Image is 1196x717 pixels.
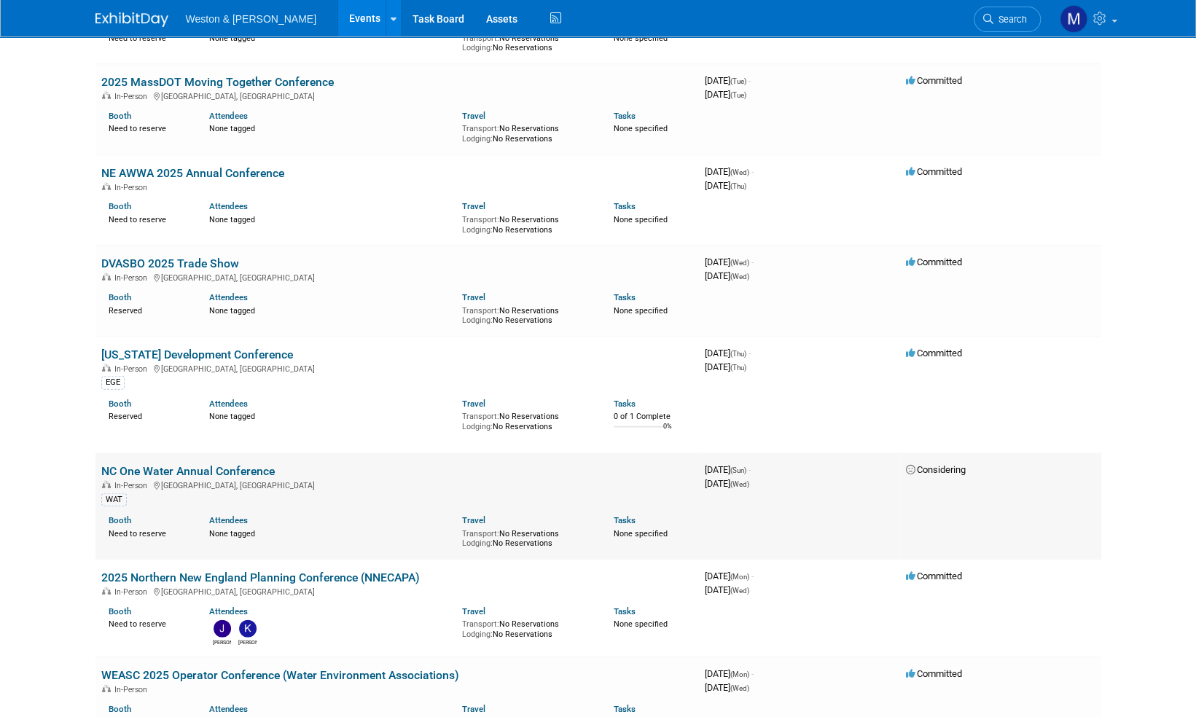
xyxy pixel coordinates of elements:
[614,529,668,538] span: None specified
[209,303,451,316] div: None tagged
[730,91,746,99] span: (Tue)
[102,587,111,595] img: In-Person Event
[906,571,962,581] span: Committed
[705,668,754,679] span: [DATE]
[462,529,499,538] span: Transport:
[209,526,451,539] div: None tagged
[993,14,1027,25] span: Search
[101,376,125,389] div: EGE
[209,409,451,422] div: None tagged
[705,361,746,372] span: [DATE]
[1060,5,1087,33] img: Mary Ann Trujillo
[114,183,152,192] span: In-Person
[101,585,693,597] div: [GEOGRAPHIC_DATA], [GEOGRAPHIC_DATA]
[109,526,188,539] div: Need to reserve
[101,571,420,584] a: 2025 Northern New England Planning Conference (NNECAPA)
[730,670,749,678] span: (Mon)
[614,201,636,211] a: Tasks
[705,464,751,475] span: [DATE]
[209,399,248,409] a: Attendees
[462,422,493,431] span: Lodging:
[109,515,131,525] a: Booth
[705,75,751,86] span: [DATE]
[462,34,499,43] span: Transport:
[114,481,152,490] span: In-Person
[462,412,499,421] span: Transport:
[705,584,749,595] span: [DATE]
[101,668,459,682] a: WEASC 2025 Operator Conference (Water Environment Associations)
[751,256,754,267] span: -
[114,364,152,374] span: In-Person
[101,493,127,506] div: WAT
[705,166,754,177] span: [DATE]
[462,409,592,431] div: No Reservations No Reservations
[614,619,668,629] span: None specified
[730,350,746,358] span: (Thu)
[102,273,111,281] img: In-Person Event
[209,212,451,225] div: None tagged
[614,215,668,224] span: None specified
[730,273,749,281] span: (Wed)
[614,292,636,302] a: Tasks
[101,271,693,283] div: [GEOGRAPHIC_DATA], [GEOGRAPHIC_DATA]
[730,466,746,474] span: (Sun)
[906,668,962,679] span: Committed
[114,685,152,694] span: In-Person
[109,606,131,616] a: Booth
[101,75,334,89] a: 2025 MassDOT Moving Together Conference
[705,571,754,581] span: [DATE]
[614,515,636,525] a: Tasks
[109,704,131,714] a: Booth
[214,620,231,638] img: Joanna Nadeau
[906,75,962,86] span: Committed
[705,682,749,693] span: [DATE]
[614,704,636,714] a: Tasks
[462,111,485,121] a: Travel
[614,606,636,616] a: Tasks
[209,201,248,211] a: Attendees
[101,166,284,180] a: NE AWWA 2025 Annual Conference
[109,292,131,302] a: Booth
[906,348,962,358] span: Committed
[102,685,111,692] img: In-Person Event
[102,92,111,99] img: In-Person Event
[462,704,485,714] a: Travel
[109,409,188,422] div: Reserved
[102,364,111,372] img: In-Person Event
[109,121,188,134] div: Need to reserve
[749,464,751,475] span: -
[614,412,693,422] div: 0 of 1 Complete
[101,256,239,270] a: DVASBO 2025 Trade Show
[462,31,592,53] div: No Reservations No Reservations
[186,13,316,25] span: Weston & [PERSON_NAME]
[109,212,188,225] div: Need to reserve
[101,464,275,478] a: NC One Water Annual Conference
[751,166,754,177] span: -
[462,201,485,211] a: Travel
[462,606,485,616] a: Travel
[102,183,111,190] img: In-Person Event
[462,630,493,639] span: Lodging:
[114,92,152,101] span: In-Person
[462,124,499,133] span: Transport:
[730,364,746,372] span: (Thu)
[109,303,188,316] div: Reserved
[209,606,248,616] a: Attendees
[614,111,636,121] a: Tasks
[730,182,746,190] span: (Thu)
[749,75,751,86] span: -
[462,134,493,144] span: Lodging:
[705,256,754,267] span: [DATE]
[751,668,754,679] span: -
[906,464,966,475] span: Considering
[101,479,693,490] div: [GEOGRAPHIC_DATA], [GEOGRAPHIC_DATA]
[209,515,248,525] a: Attendees
[614,306,668,316] span: None specified
[705,478,749,489] span: [DATE]
[95,12,168,27] img: ExhibitDay
[101,348,293,361] a: [US_STATE] Development Conference
[462,515,485,525] a: Travel
[109,111,131,121] a: Booth
[209,292,248,302] a: Attendees
[462,212,592,235] div: No Reservations No Reservations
